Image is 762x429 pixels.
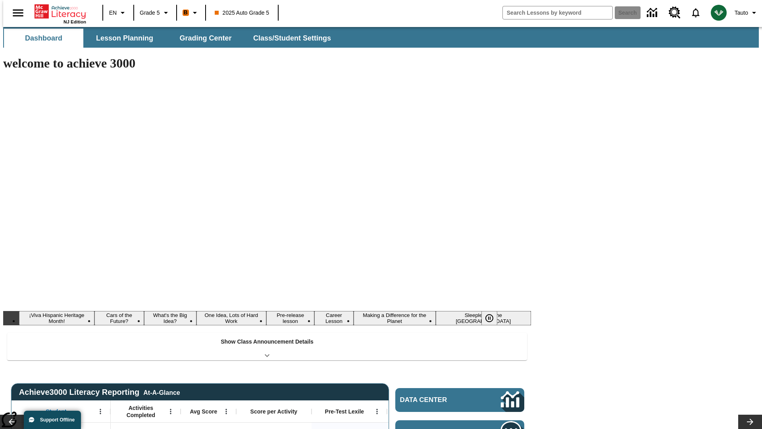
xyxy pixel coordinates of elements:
[266,311,314,325] button: Slide 5 Pre-release lesson
[685,2,706,23] a: Notifications
[3,29,338,48] div: SubNavbar
[35,3,86,24] div: Home
[7,333,527,360] div: Show Class Announcement Details
[106,6,131,20] button: Language: EN, Select a language
[137,6,174,20] button: Grade: Grade 5, Select a grade
[24,411,81,429] button: Support Offline
[19,388,180,397] span: Achieve3000 Literacy Reporting
[503,6,612,19] input: search field
[166,29,245,48] button: Grading Center
[46,408,66,415] span: Student
[215,9,269,17] span: 2025 Auto Grade 5
[395,388,524,412] a: Data Center
[354,311,436,325] button: Slide 7 Making a Difference for the Planet
[664,2,685,23] a: Resource Center, Will open in new tab
[179,6,203,20] button: Boost Class color is orange. Change class color
[63,19,86,24] span: NJ Edition
[165,406,177,417] button: Open Menu
[190,408,217,415] span: Avg Score
[4,29,83,48] button: Dashboard
[35,4,86,19] a: Home
[184,8,188,17] span: B
[115,404,167,419] span: Activities Completed
[250,408,298,415] span: Score per Activity
[706,2,731,23] button: Select a new avatar
[140,9,160,17] span: Grade 5
[400,396,474,404] span: Data Center
[738,415,762,429] button: Lesson carousel, Next
[196,311,267,325] button: Slide 4 One Idea, Lots of Hard Work
[6,1,30,25] button: Open side menu
[711,5,727,21] img: avatar image
[94,311,144,325] button: Slide 2 Cars of the Future?
[247,29,337,48] button: Class/Student Settings
[40,417,75,423] span: Support Offline
[221,338,314,346] p: Show Class Announcement Details
[143,388,180,396] div: At-A-Glance
[3,56,531,71] h1: welcome to achieve 3000
[19,311,94,325] button: Slide 1 ¡Viva Hispanic Heritage Month!
[731,6,762,20] button: Profile/Settings
[481,311,505,325] div: Pause
[94,406,106,417] button: Open Menu
[436,311,531,325] button: Slide 8 Sleepless in the Animal Kingdom
[735,9,748,17] span: Tauto
[85,29,164,48] button: Lesson Planning
[371,406,383,417] button: Open Menu
[3,27,759,48] div: SubNavbar
[144,311,196,325] button: Slide 3 What's the Big Idea?
[642,2,664,24] a: Data Center
[314,311,353,325] button: Slide 6 Career Lesson
[481,311,497,325] button: Pause
[325,408,364,415] span: Pre-Test Lexile
[220,406,232,417] button: Open Menu
[109,9,117,17] span: EN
